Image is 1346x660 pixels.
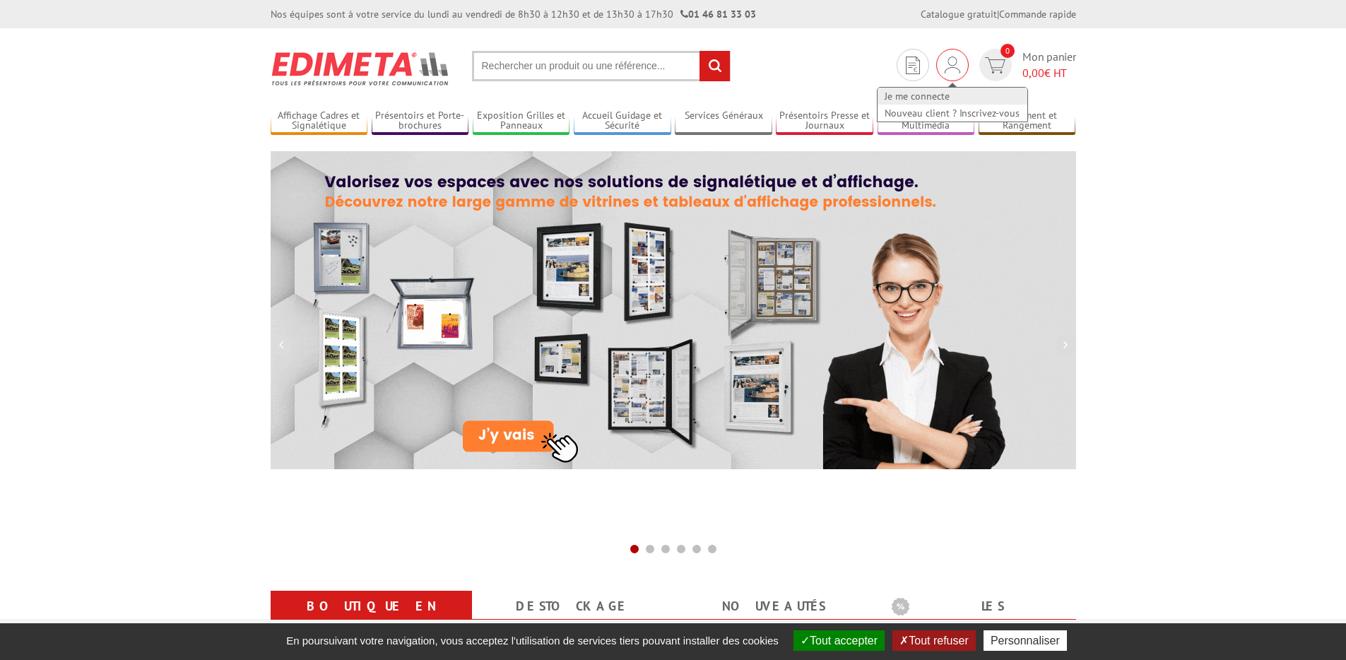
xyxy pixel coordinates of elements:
span: 0,00 [1022,66,1044,80]
a: devis rapide 0 Mon panier 0,00€ HT [976,49,1076,81]
a: nouveautés [690,594,858,619]
a: Commande rapide [999,8,1076,20]
span: 0 [1000,44,1015,58]
span: € HT [1022,65,1076,81]
a: Accueil Guidage et Sécurité [574,110,671,133]
a: Affichage Cadres et Signalétique [271,110,368,133]
a: Exposition Grilles et Panneaux [473,110,570,133]
img: devis rapide [906,57,920,74]
a: Destockage [489,594,656,619]
a: Les promotions [892,594,1059,644]
div: Nos équipes sont à votre service du lundi au vendredi de 8h30 à 12h30 et de 13h30 à 17h30 [271,7,756,21]
img: devis rapide [985,57,1005,73]
div: Je me connecte Nouveau client ? Inscrivez-vous [936,49,969,81]
button: Tout accepter [793,630,885,651]
a: Présentoirs Presse et Journaux [776,110,873,133]
a: Boutique en ligne [288,594,455,644]
a: Présentoirs et Porte-brochures [372,110,469,133]
input: rechercher [699,51,730,81]
button: Personnaliser (fenêtre modale) [984,630,1067,651]
div: | [921,7,1076,21]
input: Rechercher un produit ou une référence... [472,51,731,81]
img: Présentoir, panneau, stand - Edimeta - PLV, affichage, mobilier bureau, entreprise [271,42,451,95]
span: En poursuivant votre navigation, vous acceptez l'utilisation de services tiers pouvant installer ... [279,635,786,647]
img: devis rapide [945,57,960,73]
span: Mon panier [1022,49,1076,81]
b: Les promotions [892,594,1068,622]
strong: 01 46 81 33 03 [680,8,756,20]
a: Je me connecte [878,88,1027,105]
a: Services Généraux [675,110,772,133]
button: Tout refuser [892,630,975,651]
a: Catalogue gratuit [921,8,997,20]
a: Nouveau client ? Inscrivez-vous [878,105,1027,122]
